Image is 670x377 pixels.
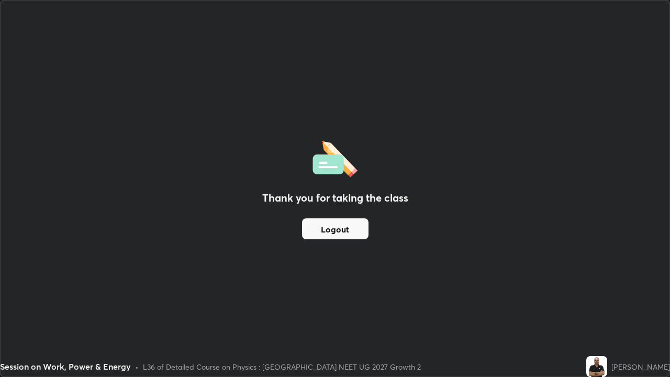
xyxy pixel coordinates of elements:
img: offlineFeedback.1438e8b3.svg [312,138,358,178]
div: [PERSON_NAME] [611,361,670,372]
button: Logout [302,218,368,239]
div: • [135,361,139,372]
h2: Thank you for taking the class [262,190,408,206]
div: L36 of Detailed Course on Physics : [GEOGRAPHIC_DATA] NEET UG 2027 Growth 2 [143,361,421,372]
img: c64a45410bbe405998bfe880a3b0076b.jpg [586,356,607,377]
